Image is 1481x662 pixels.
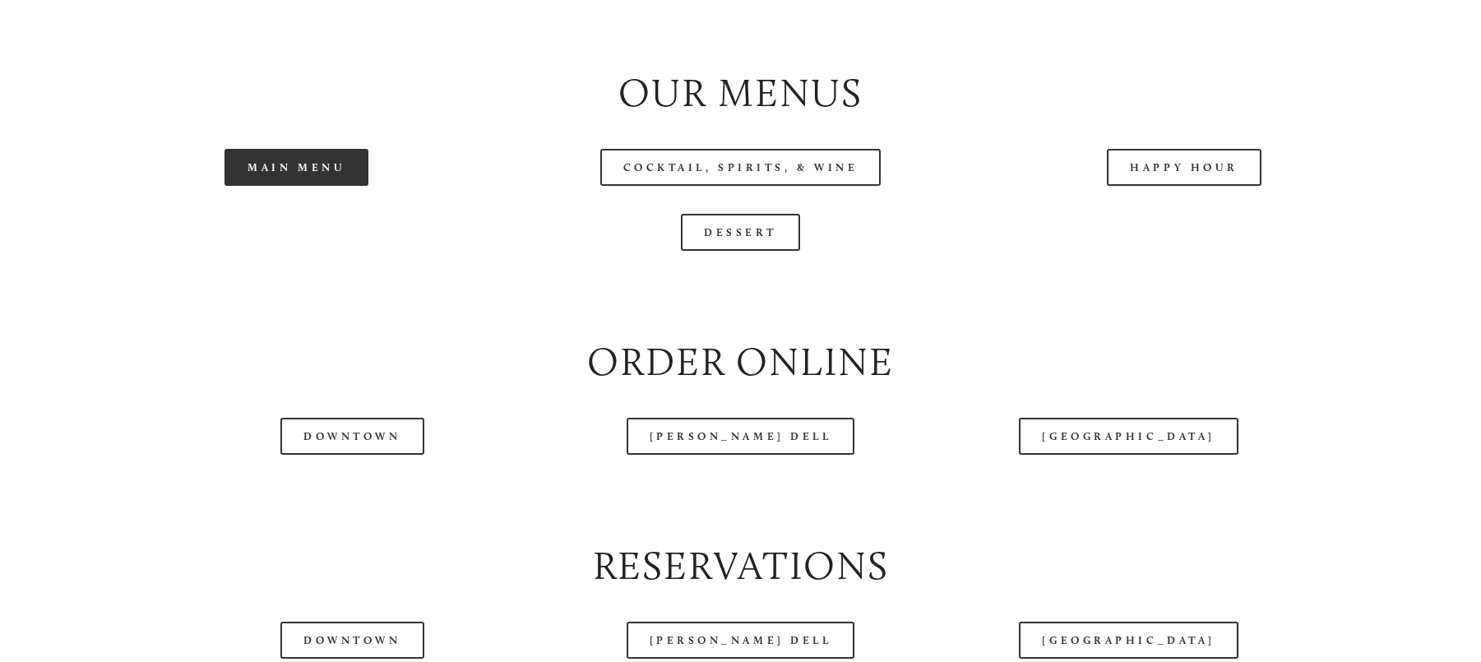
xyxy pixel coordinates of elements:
[1107,149,1261,186] a: Happy Hour
[600,149,882,186] a: Cocktail, Spirits, & Wine
[280,622,423,659] a: Downtown
[1019,418,1238,455] a: [GEOGRAPHIC_DATA]
[1019,622,1238,659] a: [GEOGRAPHIC_DATA]
[89,335,1392,390] h2: Order Online
[224,149,368,186] a: Main Menu
[681,214,800,251] a: Dessert
[627,418,855,455] a: [PERSON_NAME] Dell
[280,418,423,455] a: Downtown
[89,539,1392,594] h2: Reservations
[627,622,855,659] a: [PERSON_NAME] Dell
